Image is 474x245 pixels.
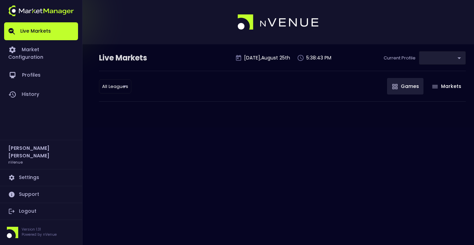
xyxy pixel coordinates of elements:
[8,144,74,159] h2: [PERSON_NAME] [PERSON_NAME]
[238,14,319,30] img: logo
[4,66,78,85] a: Profiles
[4,22,78,40] a: Live Markets
[4,203,78,220] a: Logout
[244,54,290,62] p: [DATE] , August 25 th
[22,232,57,237] p: Powered by nVenue
[419,51,466,65] div: ​
[99,79,131,93] div: ​
[4,85,78,104] a: History
[4,40,78,66] a: Market Configuration
[427,78,466,94] button: Markets
[306,54,331,62] p: 5:38:43 PM
[384,55,416,62] p: Current Profile
[387,78,423,94] button: Games
[22,227,57,232] p: Version 1.31
[432,85,438,88] img: gameIcon
[4,186,78,203] a: Support
[99,53,183,64] div: Live Markets
[8,5,74,16] img: logo
[392,84,398,89] img: gameIcon
[4,169,78,186] a: Settings
[8,159,23,165] h3: nVenue
[4,227,78,238] div: Version 1.31Powered by nVenue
